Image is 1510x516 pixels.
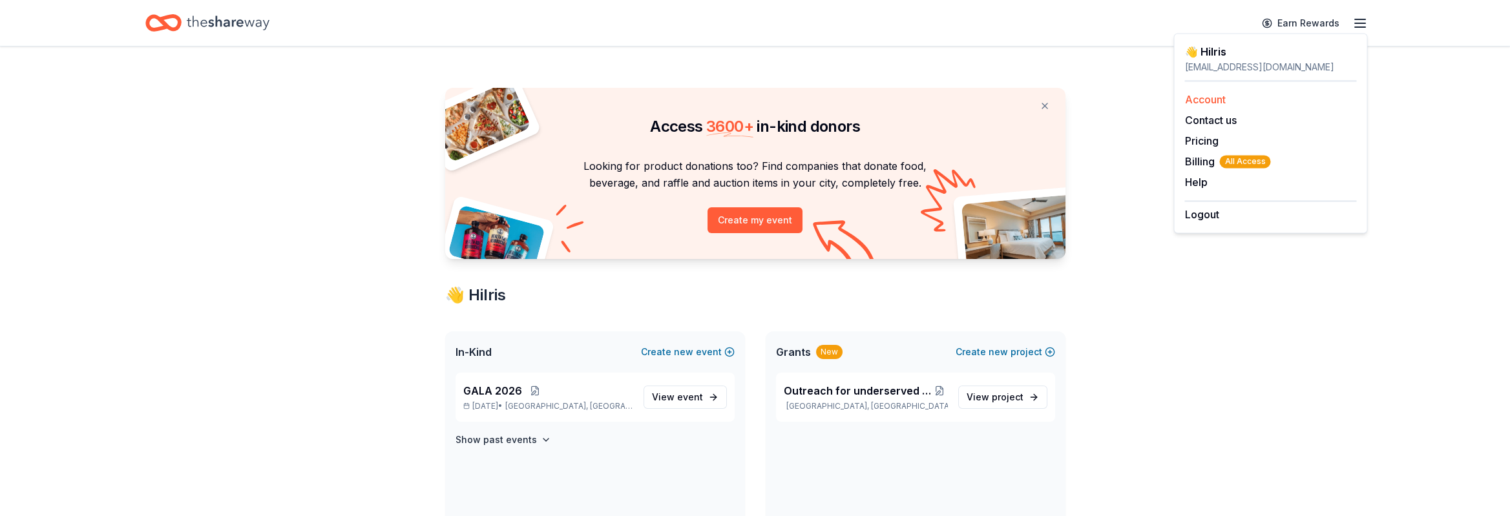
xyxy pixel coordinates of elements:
[1184,93,1225,106] a: Account
[706,117,753,136] span: 3600 +
[1184,154,1270,169] button: BillingAll Access
[1184,207,1219,222] button: Logout
[989,344,1008,360] span: new
[816,345,843,359] div: New
[1184,112,1236,128] button: Contact us
[652,389,703,405] span: View
[456,432,551,448] button: Show past events
[674,344,693,360] span: new
[1184,154,1270,169] span: Billing
[784,383,932,398] span: Outreach for underserved Seniors older adults
[708,207,802,233] button: Create my event
[1254,12,1347,35] a: Earn Rewards
[463,383,522,398] span: GALA 2026
[145,8,269,38] a: Home
[776,344,811,360] span: Grants
[445,285,1065,305] div: 👋 Hi Iris
[1184,134,1218,147] a: Pricing
[1184,44,1356,59] div: 👋 Hi Iris
[956,344,1055,360] button: Createnewproject
[461,158,1050,192] p: Looking for product donations too? Find companies that donate food, beverage, and raffle and auct...
[456,344,492,360] span: In-Kind
[1184,174,1207,190] button: Help
[430,80,531,163] img: Pizza
[641,344,735,360] button: Createnewevent
[463,401,633,411] p: [DATE] •
[784,401,948,411] p: [GEOGRAPHIC_DATA], [GEOGRAPHIC_DATA]
[1184,59,1356,75] div: [EMAIL_ADDRESS][DOMAIN_NAME]
[1219,155,1270,168] span: All Access
[958,386,1047,409] a: View project
[967,389,1023,405] span: View
[650,117,860,136] span: Access in-kind donors
[677,391,703,402] span: event
[644,386,727,409] a: View event
[505,401,633,411] span: [GEOGRAPHIC_DATA], [GEOGRAPHIC_DATA]
[813,220,877,269] img: Curvy arrow
[456,432,537,448] h4: Show past events
[992,391,1023,402] span: project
